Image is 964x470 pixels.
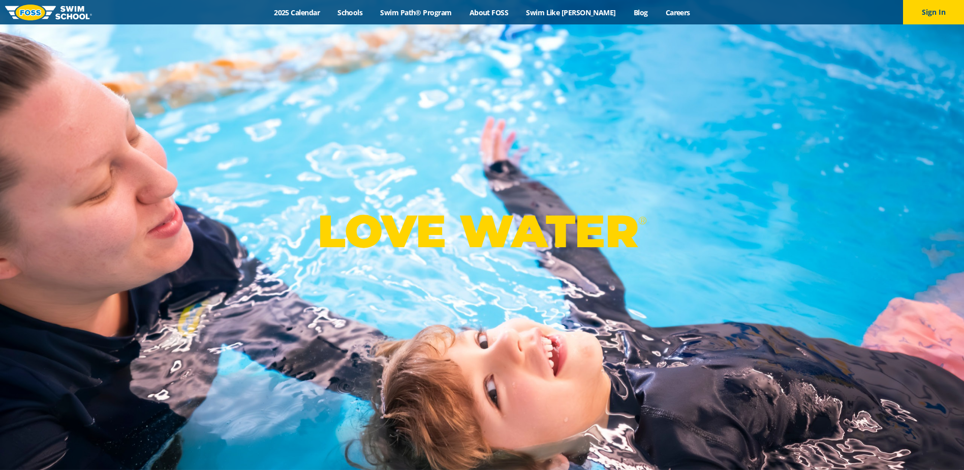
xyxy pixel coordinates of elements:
[625,8,657,17] a: Blog
[329,8,371,17] a: Schools
[265,8,329,17] a: 2025 Calendar
[318,204,646,258] p: LOVE WATER
[460,8,517,17] a: About FOSS
[5,5,92,20] img: FOSS Swim School Logo
[638,214,646,227] sup: ®
[371,8,460,17] a: Swim Path® Program
[517,8,625,17] a: Swim Like [PERSON_NAME]
[657,8,699,17] a: Careers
